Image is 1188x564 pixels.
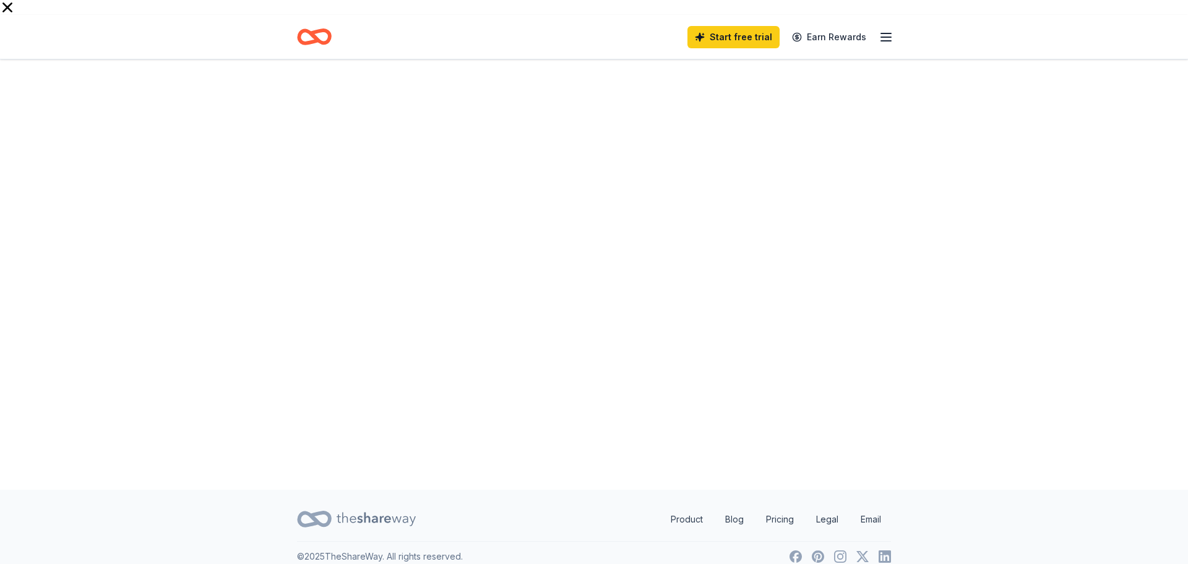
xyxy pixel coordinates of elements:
a: Product [661,507,713,532]
a: Blog [715,507,754,532]
a: Earn Rewards [785,26,874,48]
a: Pricing [756,507,804,532]
a: Home [297,22,332,51]
a: Email [851,507,891,532]
p: © 2025 TheShareWay. All rights reserved. [297,549,463,564]
nav: quick links [661,507,891,532]
a: Legal [806,507,848,532]
a: Start free trial [687,26,780,48]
